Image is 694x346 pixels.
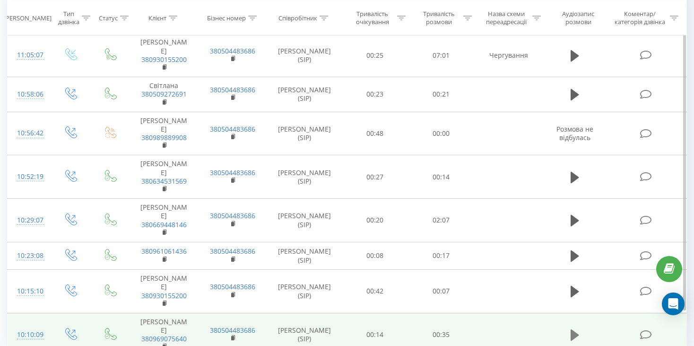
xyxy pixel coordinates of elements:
[408,34,474,77] td: 07:01
[342,112,408,155] td: 00:48
[267,77,341,112] td: [PERSON_NAME] (SIP)
[342,77,408,112] td: 00:23
[342,199,408,242] td: 00:20
[342,34,408,77] td: 00:25
[141,334,187,343] a: 380969075640
[210,211,255,220] a: 380504483686
[141,133,187,142] a: 380989889908
[267,34,341,77] td: [PERSON_NAME] (SIP)
[408,77,474,112] td: 00:21
[210,46,255,55] a: 380504483686
[556,124,593,142] span: Розмова не відбулась
[350,10,395,26] div: Тривалість очікування
[210,124,255,133] a: 380504483686
[17,46,40,64] div: 11:05:07
[210,168,255,177] a: 380504483686
[483,10,530,26] div: Назва схеми переадресації
[17,282,40,301] div: 10:15:10
[17,326,40,344] div: 10:10:09
[17,211,40,230] div: 10:29:07
[662,293,685,315] div: Open Intercom Messenger
[130,77,199,112] td: Світлана
[141,89,187,98] a: 380509272691
[267,112,341,155] td: [PERSON_NAME] (SIP)
[141,247,187,256] a: 380961061436
[408,242,474,269] td: 00:17
[210,247,255,256] a: 380504483686
[210,85,255,94] a: 380504483686
[141,55,187,64] a: 380930155200
[342,155,408,199] td: 00:27
[4,14,52,22] div: [PERSON_NAME]
[342,270,408,313] td: 00:42
[474,34,543,77] td: Чергування
[99,14,118,22] div: Статус
[408,112,474,155] td: 00:00
[267,199,341,242] td: [PERSON_NAME] (SIP)
[207,14,246,22] div: Бізнес номер
[130,34,199,77] td: [PERSON_NAME]
[130,112,199,155] td: [PERSON_NAME]
[141,220,187,229] a: 380669448146
[130,155,199,199] td: [PERSON_NAME]
[278,14,317,22] div: Співробітник
[130,270,199,313] td: [PERSON_NAME]
[408,199,474,242] td: 02:07
[210,282,255,291] a: 380504483686
[612,10,668,26] div: Коментар/категорія дзвінка
[141,177,187,186] a: 380634531569
[408,270,474,313] td: 00:07
[267,155,341,199] td: [PERSON_NAME] (SIP)
[17,247,40,265] div: 10:23:08
[17,124,40,142] div: 10:56:42
[148,14,166,22] div: Клієнт
[416,10,461,26] div: Тривалість розмови
[408,155,474,199] td: 00:14
[210,326,255,335] a: 380504483686
[552,10,605,26] div: Аудіозапис розмови
[141,291,187,300] a: 380930155200
[267,270,341,313] td: [PERSON_NAME] (SIP)
[17,85,40,104] div: 10:58:06
[17,168,40,186] div: 10:52:19
[267,242,341,269] td: [PERSON_NAME] (SIP)
[58,10,79,26] div: Тип дзвінка
[130,199,199,242] td: [PERSON_NAME]
[342,242,408,269] td: 00:08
